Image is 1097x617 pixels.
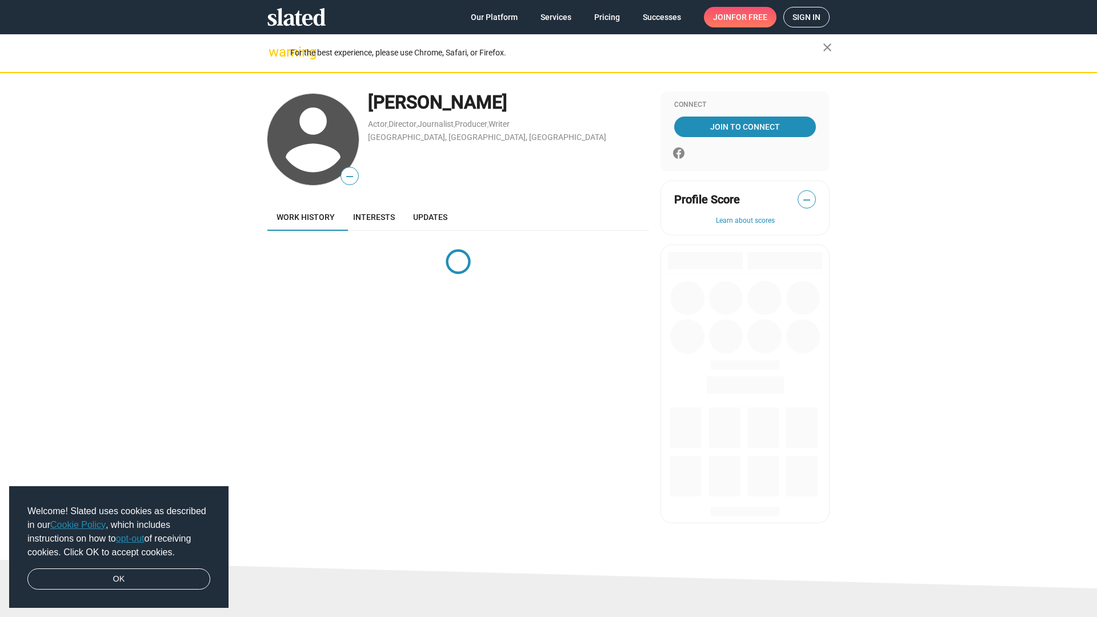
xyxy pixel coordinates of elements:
span: , [387,122,389,128]
span: — [798,193,815,207]
a: dismiss cookie message [27,568,210,590]
span: — [341,169,358,184]
mat-icon: warning [269,45,282,59]
span: Pricing [594,7,620,27]
a: [GEOGRAPHIC_DATA], [GEOGRAPHIC_DATA], [GEOGRAPHIC_DATA] [368,133,606,142]
span: Updates [413,213,447,222]
button: Learn about scores [674,217,816,226]
a: Services [531,7,580,27]
span: , [417,122,418,128]
span: Successes [643,7,681,27]
span: Sign in [792,7,820,27]
span: Join To Connect [676,117,814,137]
span: Work history [277,213,335,222]
a: Journalist [418,119,454,129]
a: Director [389,119,417,129]
div: Connect [674,101,816,110]
span: , [454,122,455,128]
span: for free [731,7,767,27]
a: Producer [455,119,487,129]
span: Welcome! Slated uses cookies as described in our , which includes instructions on how to of recei... [27,504,210,559]
a: Our Platform [462,7,527,27]
span: Interests [353,213,395,222]
a: Sign in [783,7,830,27]
span: Profile Score [674,192,740,207]
a: Cookie Policy [50,520,106,530]
a: Join To Connect [674,117,816,137]
span: Services [541,7,571,27]
span: Join [713,7,767,27]
mat-icon: close [820,41,834,54]
a: Successes [634,7,690,27]
a: Work history [267,203,344,231]
div: [PERSON_NAME] [368,90,649,115]
a: Actor [368,119,387,129]
a: Updates [404,203,457,231]
a: Joinfor free [704,7,776,27]
a: opt-out [116,534,145,543]
div: cookieconsent [9,486,229,608]
a: Writer [489,119,510,129]
div: For the best experience, please use Chrome, Safari, or Firefox. [290,45,823,61]
span: Our Platform [471,7,518,27]
span: , [487,122,489,128]
a: Pricing [585,7,629,27]
a: Interests [344,203,404,231]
